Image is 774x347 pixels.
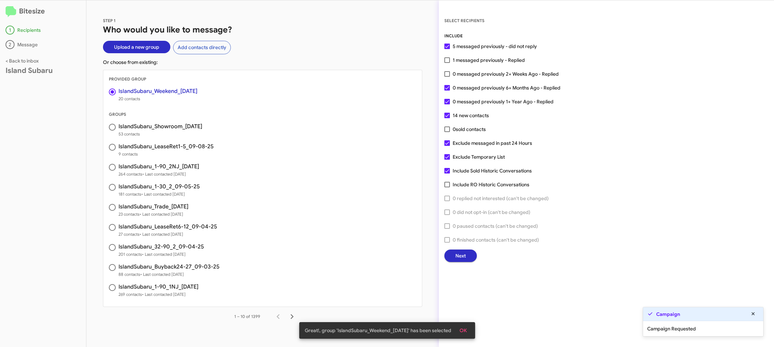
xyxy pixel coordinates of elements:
h3: IslandSubaru_1-30_2_09-05-25 [119,184,200,189]
span: Exclude messaged in past 24 Hours [453,139,532,147]
h2: Bitesize [6,6,81,17]
div: 1 [6,26,15,35]
span: Include Sold Historic Conversations [453,167,532,175]
button: Next page [285,310,299,323]
div: Campaign Requested [643,321,763,336]
h3: IslandSubaru_Weekend_[DATE] [119,88,197,94]
h3: IslandSubaru_Trade_[DATE] [119,204,188,209]
a: < Back to inbox [6,58,39,64]
div: Recipients [6,26,81,35]
span: • Last contacted [DATE] [142,171,186,177]
span: Exclude Temporary List [453,153,505,161]
span: 0 finished contacts (can't be changed) [453,236,539,244]
span: 53 contacts [119,131,202,138]
span: 5 messaged previously - did not reply [453,42,537,50]
button: OK [454,324,472,337]
span: 181 contacts [119,191,200,198]
span: OK [460,324,467,337]
strong: Campaign [656,311,680,318]
h3: IslandSubaru_Showroom_[DATE] [119,124,202,129]
h3: IslandSubaru_Buyback24-27_09-03-25 [119,264,219,270]
button: Previous page [271,310,285,323]
span: • Last contacted [DATE] [142,252,186,257]
span: • Last contacted [DATE] [140,272,184,277]
span: 0 messaged previously 1+ Year Ago - Replied [453,97,554,106]
span: 0 messaged previously 2+ Weeks Ago - Replied [453,70,559,78]
span: 0 did not opt-in (can't be changed) [453,208,530,216]
p: Or choose from existing: [103,59,422,66]
span: Include RO Historic Conversations [453,180,529,189]
h3: IslandSubaru_1-90_2NJ_[DATE] [119,164,199,169]
button: Next [444,250,477,262]
span: 88 contacts [119,271,219,278]
span: Next [455,250,466,262]
h3: IslandSubaru_LeaseRet6-12_09-04-25 [119,224,217,229]
span: 0 replied not interested (can't be changed) [453,194,549,203]
h3: IslandSubaru_32-90_2_09-04-25 [119,244,204,250]
span: 9 contacts [119,151,214,158]
span: Upload a new group [114,41,159,53]
span: SELECT RECIPIENTS [444,18,484,23]
span: 20 contacts [119,95,197,102]
span: 264 contacts [119,171,199,178]
div: PROVIDED GROUP [103,76,422,83]
div: 2 [6,40,15,49]
span: 201 contacts [119,251,204,258]
span: • Last contacted [DATE] [140,212,183,217]
span: 14 new contacts [453,111,489,120]
span: • Last contacted [DATE] [141,191,185,197]
div: INCLUDE [444,32,768,39]
span: 0 messaged previously 6+ Months Ago - Replied [453,84,560,92]
span: 0 paused contacts (can't be changed) [453,222,538,230]
span: • Last contacted [DATE] [142,292,186,297]
div: Island Subaru [6,67,81,74]
button: Upload a new group [103,41,170,53]
div: GROUPS [103,111,422,118]
span: 23 contacts [119,211,188,218]
span: 0 [453,125,486,133]
span: 269 contacts [119,291,198,298]
span: STEP 1 [103,18,116,23]
h1: Who would you like to message? [103,24,422,35]
span: • Last contacted [DATE] [140,232,183,237]
h3: IslandSubaru_1-90_1NJ_[DATE] [119,284,198,290]
div: 1 – 10 of 1399 [234,313,260,320]
button: Add contacts directly [173,41,231,54]
img: logo-minimal.svg [6,6,16,17]
h3: IslandSubaru_LeaseRet1-5_09-08-25 [119,144,214,149]
span: 1 messaged previously - Replied [453,56,525,64]
span: 27 contacts [119,231,217,238]
div: Message [6,40,81,49]
span: Great!, group 'IslandSubaru_Weekend_[DATE]' has been selected [305,327,451,334]
span: sold contacts [456,126,486,132]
